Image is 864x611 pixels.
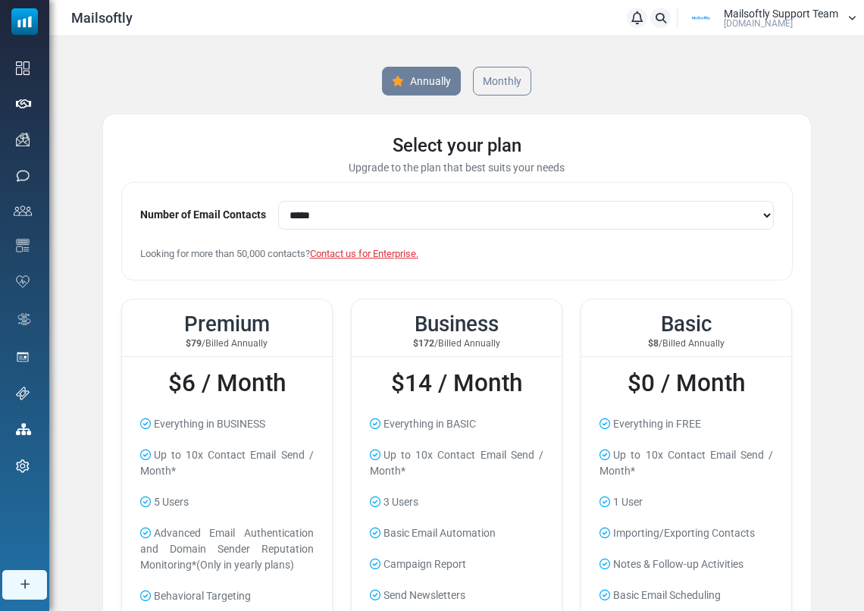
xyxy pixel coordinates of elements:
[16,239,30,252] img: email-templates-icon.svg
[413,338,434,349] strong: $172
[134,582,320,610] li: Behavioral Targeting
[16,133,30,146] img: campaigns-icon.png
[648,338,659,349] strong: $8
[724,19,793,28] span: [DOMAIN_NAME]
[134,337,320,350] small: /Billed Annually
[140,248,418,259] span: Looking for more than 50,000 contacts?
[16,459,30,473] img: settings-icon.svg
[134,441,320,485] li: Up to 10x Contact Email Send / Month*
[593,337,779,350] small: /Billed Annually
[593,519,779,547] li: Importing/Exporting Contacts
[682,7,856,30] a: User Logo Mailsoftly Support Team [DOMAIN_NAME]
[364,581,549,609] li: Send Newsletters
[184,312,270,337] span: Premium
[593,410,779,438] li: Everything in FREE
[593,550,779,578] li: Notes & Follow-up Activities
[364,369,549,398] h2: $14 / Month
[16,169,30,183] img: sms-icon.png
[415,312,499,337] span: Business
[593,488,779,516] li: 1 User
[682,7,720,30] img: User Logo
[14,205,32,216] img: contacts-icon.svg
[382,67,461,96] a: Annually
[364,519,549,547] li: Basic Email Automation
[16,387,30,400] img: support-icon.svg
[364,550,549,578] li: Campaign Report
[661,312,712,337] span: Basic
[16,350,30,364] img: landing_pages.svg
[16,61,30,75] img: dashboard-icon.svg
[473,67,531,96] a: Monthly
[140,207,266,223] label: Number of Email Contacts
[724,8,838,19] span: Mailsoftly Support Team
[310,248,418,259] a: Contact us for Enterprise.
[121,133,793,160] div: Select your plan
[593,369,779,398] h2: $0 / Month
[71,8,133,28] span: Mailsoftly
[593,581,779,609] li: Basic Email Scheduling
[16,275,30,287] img: domain-health-icon.svg
[134,488,320,516] li: 5 Users
[121,160,793,176] div: Upgrade to the plan that best suits your needs
[186,338,202,349] strong: $79
[134,410,320,438] li: Everything in BUSINESS
[593,441,779,485] li: Up to 10x Contact Email Send / Month*
[364,488,549,516] li: 3 Users
[134,369,320,398] h2: $6 / Month
[16,311,33,328] img: workflow.svg
[364,441,549,485] li: Up to 10x Contact Email Send / Month*
[364,337,549,350] small: /Billed Annually
[11,8,38,35] img: mailsoftly_icon_blue_white.svg
[364,410,549,438] li: Everything in BASIC
[134,519,320,579] li: Advanced Email Authentication and Domain Sender Reputation Monitoring*(Only in yearly plans)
